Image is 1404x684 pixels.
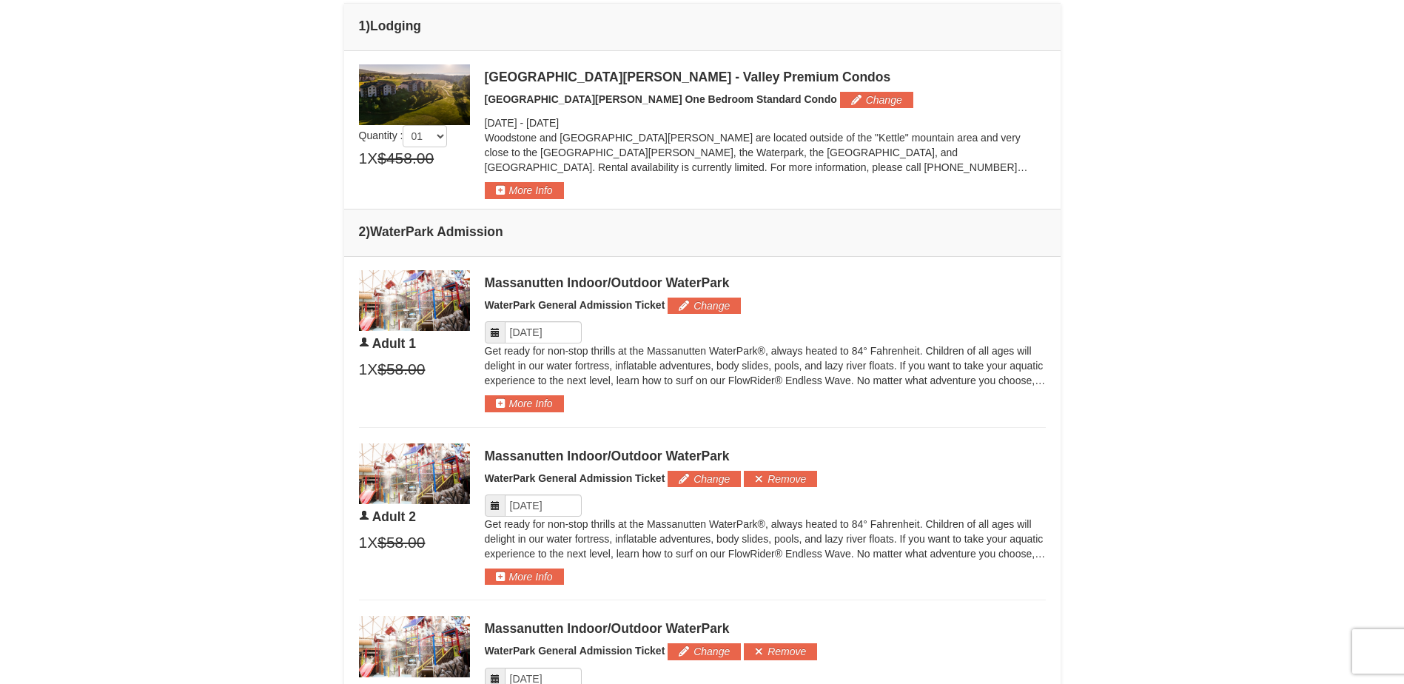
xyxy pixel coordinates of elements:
[485,93,837,105] span: [GEOGRAPHIC_DATA][PERSON_NAME] One Bedroom Standard Condo
[372,509,416,524] span: Adult 2
[485,517,1046,561] p: Get ready for non-stop thrills at the Massanutten WaterPark®, always heated to 84° Fahrenheit. Ch...
[359,130,448,141] span: Quantity :
[485,569,564,585] button: More Info
[372,336,416,351] span: Adult 1
[668,643,741,660] button: Change
[485,343,1046,388] p: Get ready for non-stop thrills at the Massanutten WaterPark®, always heated to 84° Fahrenheit. Ch...
[359,19,1046,33] h4: 1 Lodging
[485,395,564,412] button: More Info
[359,224,1046,239] h4: 2 WaterPark Admission
[485,182,564,198] button: More Info
[367,358,377,380] span: X
[366,19,370,33] span: )
[367,147,377,170] span: X
[359,532,368,554] span: 1
[359,64,470,125] img: 19219041-4-ec11c166.jpg
[485,117,517,129] span: [DATE]
[485,299,665,311] span: WaterPark General Admission Ticket
[744,643,817,660] button: Remove
[359,616,470,677] img: 6619917-1403-22d2226d.jpg
[485,472,665,484] span: WaterPark General Admission Ticket
[359,270,470,331] img: 6619917-1403-22d2226d.jpg
[526,117,559,129] span: [DATE]
[485,621,1046,636] div: Massanutten Indoor/Outdoor WaterPark
[668,298,741,314] button: Change
[377,358,425,380] span: $58.00
[520,117,523,129] span: -
[359,358,368,380] span: 1
[668,471,741,487] button: Change
[840,92,913,108] button: Change
[359,443,470,504] img: 6619917-1403-22d2226d.jpg
[485,70,1046,84] div: [GEOGRAPHIC_DATA][PERSON_NAME] - Valley Premium Condos
[377,147,434,170] span: $458.00
[367,532,377,554] span: X
[744,471,817,487] button: Remove
[377,532,425,554] span: $58.00
[359,147,368,170] span: 1
[485,645,665,657] span: WaterPark General Admission Ticket
[485,449,1046,463] div: Massanutten Indoor/Outdoor WaterPark
[485,275,1046,290] div: Massanutten Indoor/Outdoor WaterPark
[366,224,370,239] span: )
[485,130,1046,175] p: Woodstone and [GEOGRAPHIC_DATA][PERSON_NAME] are located outside of the "Kettle" mountain area an...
